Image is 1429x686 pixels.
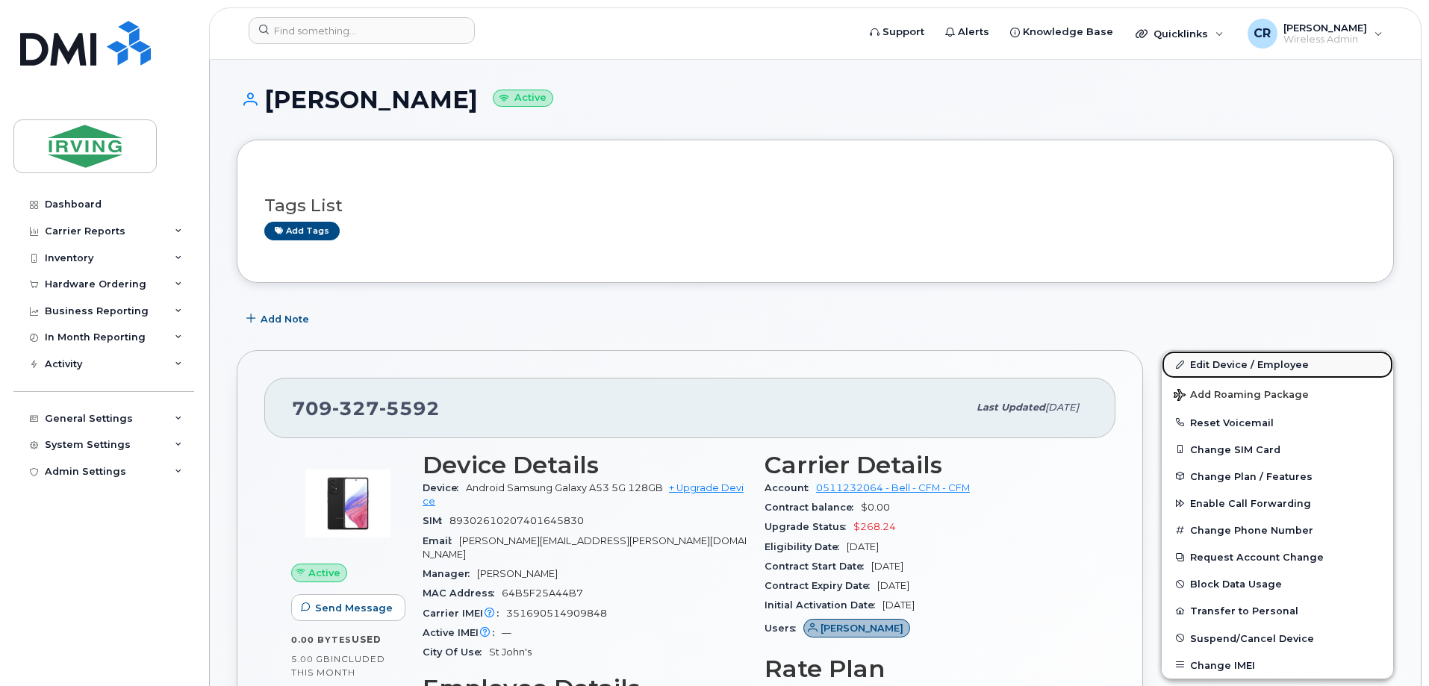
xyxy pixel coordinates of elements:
[1190,470,1313,481] span: Change Plan / Features
[1162,652,1393,679] button: Change IMEI
[423,535,459,546] span: Email
[291,594,405,621] button: Send Message
[489,646,532,658] span: St John's
[423,452,747,478] h3: Device Details
[379,397,440,420] span: 5592
[853,521,896,532] span: $268.24
[1174,389,1309,403] span: Add Roaming Package
[261,312,309,326] span: Add Note
[765,452,1089,478] h3: Carrier Details
[466,482,663,493] span: Android Samsung Galaxy A53 5G 128GB
[1162,409,1393,436] button: Reset Voicemail
[1045,402,1079,413] span: [DATE]
[871,561,903,572] span: [DATE]
[765,502,861,513] span: Contract balance
[1162,625,1393,652] button: Suspend/Cancel Device
[423,587,502,599] span: MAC Address
[502,627,511,638] span: —
[1162,543,1393,570] button: Request Account Change
[502,587,583,599] span: 64B5F25A44B7
[264,222,340,240] a: Add tags
[1162,517,1393,543] button: Change Phone Number
[423,608,506,619] span: Carrier IMEI
[1190,632,1314,643] span: Suspend/Cancel Device
[765,623,803,634] span: Users
[765,482,816,493] span: Account
[237,305,322,332] button: Add Note
[816,482,970,493] a: 0511232064 - Bell - CFM - CFM
[423,627,502,638] span: Active IMEI
[765,599,882,611] span: Initial Activation Date
[303,459,393,549] img: image20231002-3703462-kjv75p.jpeg
[308,566,340,580] span: Active
[493,90,553,107] small: Active
[1162,490,1393,517] button: Enable Call Forwarding
[315,601,393,615] span: Send Message
[821,621,903,635] span: [PERSON_NAME]
[477,568,558,579] span: [PERSON_NAME]
[847,541,879,552] span: [DATE]
[264,196,1366,215] h3: Tags List
[765,655,1089,682] h3: Rate Plan
[352,634,382,645] span: used
[449,515,584,526] span: 89302610207401645830
[1162,463,1393,490] button: Change Plan / Features
[423,535,747,560] span: [PERSON_NAME][EMAIL_ADDRESS][PERSON_NAME][DOMAIN_NAME]
[882,599,915,611] span: [DATE]
[506,608,607,619] span: 351690514909848
[977,402,1045,413] span: Last updated
[861,502,890,513] span: $0.00
[237,87,1394,113] h1: [PERSON_NAME]
[765,561,871,572] span: Contract Start Date
[1162,436,1393,463] button: Change SIM Card
[1162,597,1393,624] button: Transfer to Personal
[291,653,385,678] span: included this month
[765,541,847,552] span: Eligibility Date
[1162,570,1393,597] button: Block Data Usage
[292,397,440,420] span: 709
[291,654,331,664] span: 5.00 GB
[1162,351,1393,378] a: Edit Device / Employee
[332,397,379,420] span: 327
[423,568,477,579] span: Manager
[1190,498,1311,509] span: Enable Call Forwarding
[765,521,853,532] span: Upgrade Status
[423,646,489,658] span: City Of Use
[423,515,449,526] span: SIM
[765,580,877,591] span: Contract Expiry Date
[423,482,466,493] span: Device
[1162,378,1393,409] button: Add Roaming Package
[291,634,352,645] span: 0.00 Bytes
[877,580,909,591] span: [DATE]
[803,623,910,634] a: [PERSON_NAME]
